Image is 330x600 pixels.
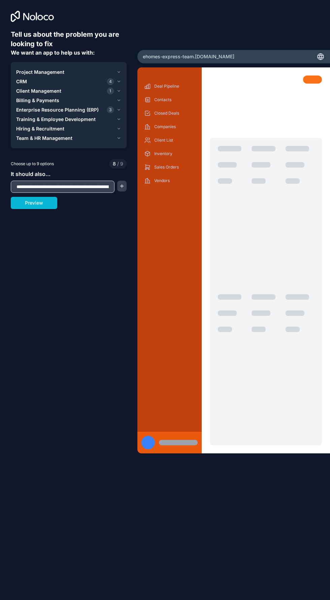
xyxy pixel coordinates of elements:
span: / [117,161,119,167]
span: 8 [113,160,116,167]
span: 3 [107,107,114,113]
button: Training & Employee Development [16,115,121,124]
span: Hiring & Recruitment [16,125,64,132]
button: Team & HR Management [16,133,121,143]
span: Client Management [16,88,61,94]
span: Choose up to 9 options [11,161,54,167]
span: It should also... [11,171,51,177]
p: Client List [154,138,195,143]
p: Sales Orders [154,164,195,170]
h6: Tell us about the problem you are looking to fix [11,30,127,49]
span: Enterprise Resource Planning (ERP) [16,107,99,113]
span: Team & HR Management [16,135,72,142]
button: Preview [11,197,57,209]
button: CRM4 [16,77,121,86]
p: Deal Pipeline [154,84,195,89]
p: Closed Deals [154,111,195,116]
span: ehomes-express-team .[DOMAIN_NAME] [143,53,234,60]
button: Project Management [16,67,121,77]
span: CRM [16,78,27,85]
button: Client Management1 [16,86,121,96]
span: Training & Employee Development [16,116,96,123]
div: scrollable content [143,81,196,426]
span: Project Management [16,69,64,76]
p: Inventory [154,151,195,156]
button: Billing & Payments [16,96,121,105]
p: Contacts [154,97,195,102]
button: Enterprise Resource Planning (ERP)3 [16,105,121,115]
span: 1 [107,88,114,94]
span: 9 [116,160,123,167]
span: Billing & Payments [16,97,59,104]
p: Vendors [154,178,195,183]
button: Hiring & Recruitment [16,124,121,133]
p: Companies [154,124,195,129]
span: We want an app to help us with: [11,49,95,56]
span: 4 [107,78,114,85]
